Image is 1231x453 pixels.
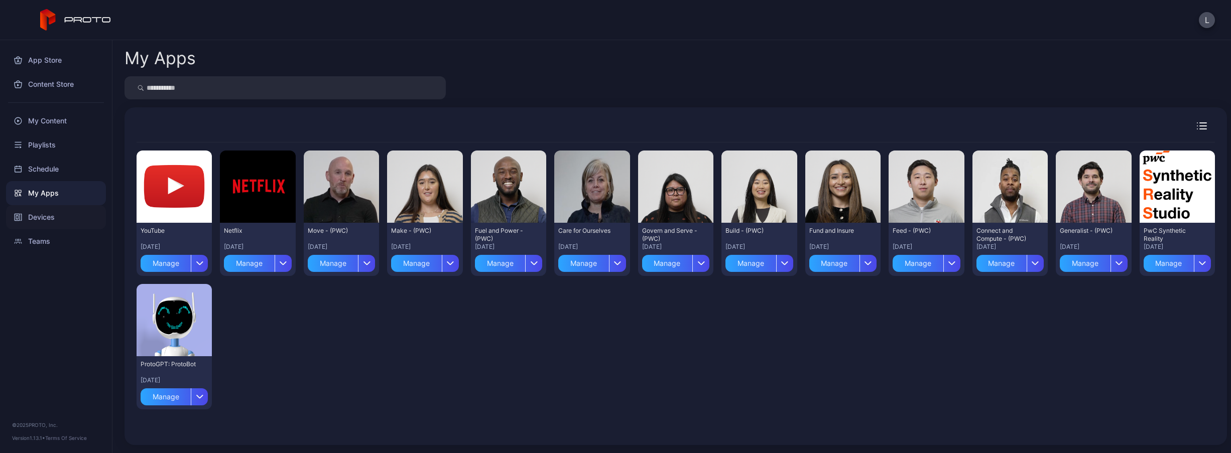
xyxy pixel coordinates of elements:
[6,133,106,157] a: Playlists
[391,227,446,235] div: Make - (PWC)
[141,376,208,384] div: [DATE]
[1144,255,1194,272] div: Manage
[125,50,196,67] div: My Apps
[976,227,1032,243] div: Connect and Compute - (PWC)
[725,227,781,235] div: Build - (PWC)
[558,227,613,235] div: Care for Ourselves
[224,255,274,272] div: Manage
[141,227,196,235] div: YouTube
[308,251,375,272] button: Manage
[12,435,45,441] span: Version 1.13.1 •
[475,243,542,251] div: [DATE]
[642,255,692,272] div: Manage
[642,251,709,272] button: Manage
[391,251,458,272] button: Manage
[725,243,793,251] div: [DATE]
[893,227,948,235] div: Feed - (PWC)
[391,243,458,251] div: [DATE]
[475,251,542,272] button: Manage
[893,251,960,272] button: Manage
[6,48,106,72] a: App Store
[141,384,208,405] button: Manage
[809,251,877,272] button: Manage
[809,243,877,251] div: [DATE]
[642,243,709,251] div: [DATE]
[976,243,1044,251] div: [DATE]
[6,229,106,253] a: Teams
[6,181,106,205] a: My Apps
[1060,255,1110,272] div: Manage
[308,227,363,235] div: Move - (PWC)
[224,243,291,251] div: [DATE]
[224,251,291,272] button: Manage
[6,109,106,133] a: My Content
[809,255,859,272] div: Manage
[224,227,279,235] div: Netflix
[141,251,208,272] button: Manage
[475,255,525,272] div: Manage
[475,227,530,243] div: Fuel and Power - (PWC)
[1060,227,1115,235] div: Generalist - (PWC)
[308,243,375,251] div: [DATE]
[558,251,626,272] button: Manage
[6,205,106,229] a: Devices
[308,255,358,272] div: Manage
[1060,243,1127,251] div: [DATE]
[1144,243,1211,251] div: [DATE]
[725,255,776,272] div: Manage
[6,157,106,181] a: Schedule
[976,255,1027,272] div: Manage
[1199,12,1215,28] button: L
[976,251,1044,272] button: Manage
[391,255,441,272] div: Manage
[725,251,793,272] button: Manage
[6,72,106,96] a: Content Store
[558,243,626,251] div: [DATE]
[558,255,608,272] div: Manage
[141,243,208,251] div: [DATE]
[45,435,87,441] a: Terms Of Service
[1144,251,1211,272] button: Manage
[809,227,865,235] div: Fund and Insure
[141,388,191,405] div: Manage
[141,255,191,272] div: Manage
[642,227,697,243] div: Govern and Serve - (PWC)
[893,255,943,272] div: Manage
[12,421,100,429] div: © 2025 PROTO, Inc.
[1060,251,1127,272] button: Manage
[893,243,960,251] div: [DATE]
[141,360,196,368] div: ProtoGPT: ProtoBot
[1144,227,1199,243] div: PwC Synthetic Reality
